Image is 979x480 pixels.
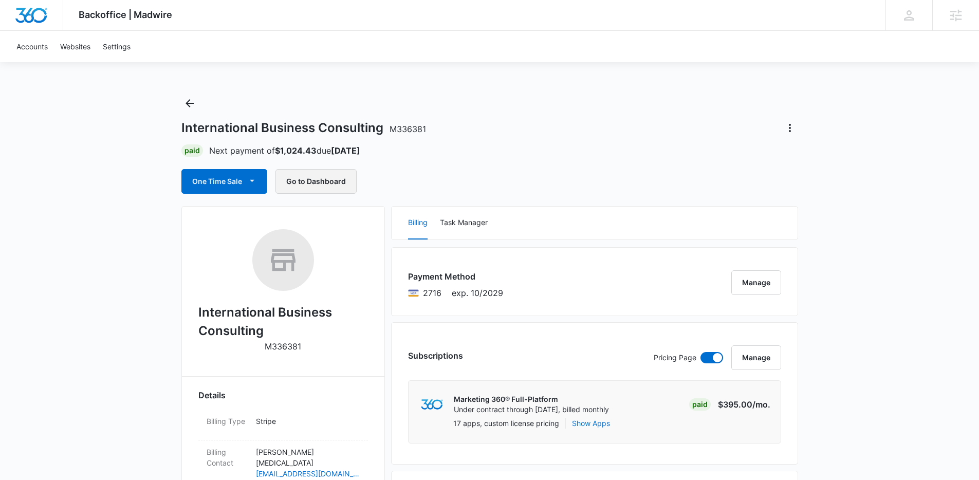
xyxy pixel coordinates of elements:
strong: $1,024.43 [275,145,317,156]
p: Pricing Page [654,352,696,363]
dt: Billing Type [207,416,248,427]
h2: International Business Consulting [198,303,368,340]
p: [PERSON_NAME][MEDICAL_DATA] [256,447,360,468]
button: Manage [731,345,781,370]
a: Websites [54,31,97,62]
dt: Billing Contact [207,447,248,468]
button: Go to Dashboard [275,169,357,194]
div: Billing TypeStripe [198,410,368,440]
div: Paid [689,398,711,411]
div: Paid [181,144,203,157]
span: M336381 [390,124,426,134]
p: 17 apps, custom license pricing [453,418,559,429]
p: Stripe [256,416,360,427]
p: Next payment of due [209,144,360,157]
button: One Time Sale [181,169,267,194]
span: /mo. [752,399,770,410]
p: Marketing 360® Full-Platform [454,394,609,404]
button: Show Apps [572,418,610,429]
h1: International Business Consulting [181,120,426,136]
a: [EMAIL_ADDRESS][DOMAIN_NAME] [256,468,360,479]
span: Visa ending with [423,287,441,299]
button: Actions [782,120,798,136]
button: Back [181,95,198,112]
button: Billing [408,207,428,239]
p: M336381 [265,340,301,353]
a: Accounts [10,31,54,62]
h3: Subscriptions [408,349,463,362]
span: exp. 10/2029 [452,287,503,299]
p: $395.00 [718,398,770,411]
img: marketing360Logo [421,399,443,410]
button: Manage [731,270,781,295]
a: Settings [97,31,137,62]
p: Under contract through [DATE], billed monthly [454,404,609,415]
button: Task Manager [440,207,488,239]
h3: Payment Method [408,270,503,283]
span: Details [198,389,226,401]
span: Backoffice | Madwire [79,9,172,20]
strong: [DATE] [331,145,360,156]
